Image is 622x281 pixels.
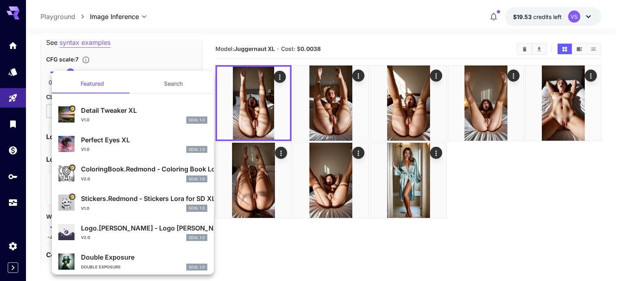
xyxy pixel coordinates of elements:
p: Double Exposure [81,264,121,270]
p: v1.0 [81,205,89,211]
p: SDXL 1.0 [189,117,205,123]
button: Certified Model – Vetted for best performance and includes a commercial license. [69,106,75,112]
button: Search [133,74,214,93]
button: Certified Model – Vetted for best performance and includes a commercial license. [69,194,75,200]
p: Stickers.Redmond - Stickers Lora for SD XL [81,194,207,203]
p: SDXL 1.0 [189,176,205,182]
p: v1.0 [81,117,89,123]
p: SDXL 1.0 [189,147,205,152]
p: SDXL 1.0 [189,205,205,211]
p: Logo.[PERSON_NAME] - Logo [PERSON_NAME] for SD XL 1.0 [81,223,207,233]
p: Double Exposure [81,252,207,262]
p: v2.0 [81,235,90,241]
div: Logo.[PERSON_NAME] - Logo [PERSON_NAME] for SD XL 1.0v2.0SDXL 1.0 [58,220,207,245]
button: Certified Model – Vetted for best performance and includes a commercial license. [69,164,75,171]
p: ColoringBook.Redmond - Coloring Book Lora for SD XL [81,164,207,174]
div: Certified Model – Vetted for best performance and includes a commercial license.ColoringBook.Redm... [58,161,207,186]
div: Certified Model – Vetted for best performance and includes a commercial license.Detail Tweaker XL... [58,102,207,127]
p: Perfect Eyes XL [81,135,207,145]
p: SDXL 1.0 [189,264,205,270]
p: SDXL 1.0 [189,235,205,241]
p: v2.0 [81,176,90,182]
div: Double ExposureDouble ExposureSDXL 1.0 [58,249,207,274]
div: Perfect Eyes XLv1.0SDXL 1.0 [58,132,207,156]
p: v1.0 [81,146,89,152]
button: Featured [52,74,133,93]
p: Detail Tweaker XL [81,106,207,115]
div: Certified Model – Vetted for best performance and includes a commercial license.Stickers.Redmond ... [58,190,207,215]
